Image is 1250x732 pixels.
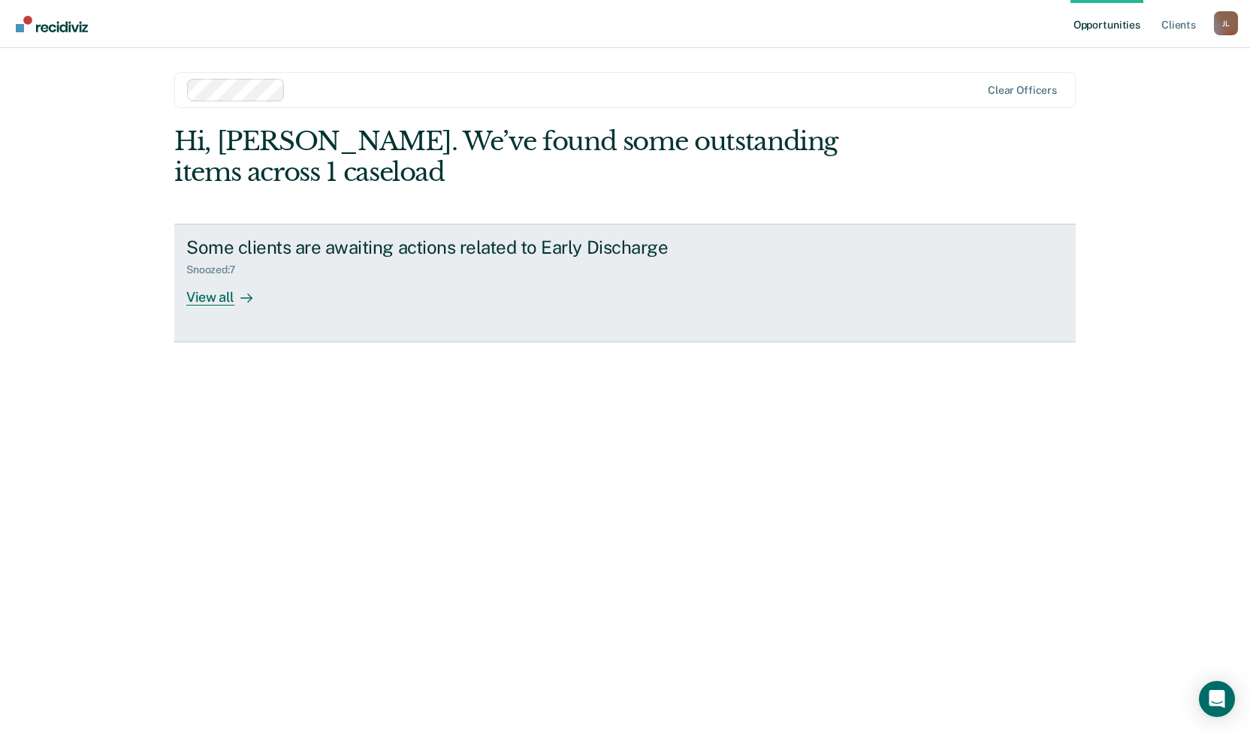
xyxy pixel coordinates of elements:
div: Snoozed : 7 [186,264,248,276]
img: Recidiviz [16,16,88,32]
button: Profile dropdown button [1214,11,1238,35]
a: Some clients are awaiting actions related to Early DischargeSnoozed:7View all [174,224,1076,342]
div: View all [186,276,270,306]
div: Hi, [PERSON_NAME]. We’ve found some outstanding items across 1 caseload [174,126,895,188]
div: Clear officers [988,84,1057,97]
div: Some clients are awaiting actions related to Early Discharge [186,236,714,258]
div: Open Intercom Messenger [1199,681,1235,717]
div: J L [1214,11,1238,35]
